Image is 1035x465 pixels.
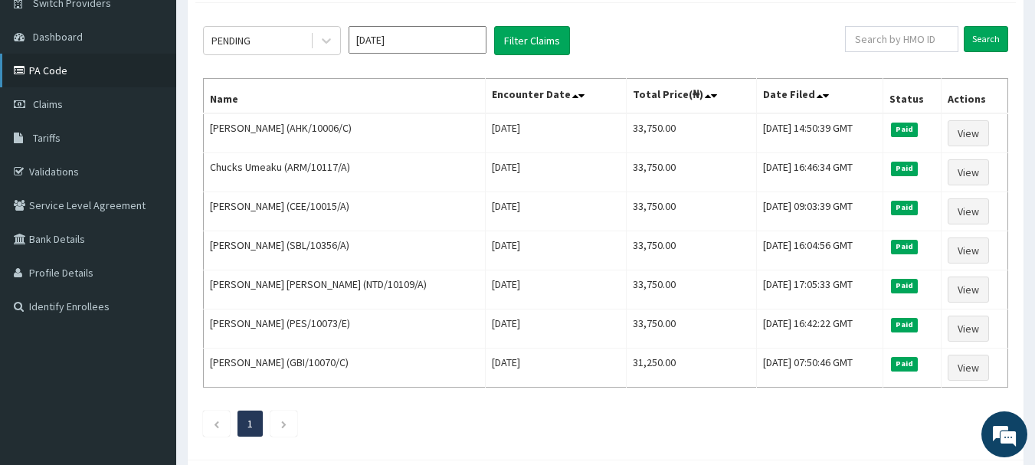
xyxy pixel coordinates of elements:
td: [DATE] [485,309,626,349]
a: View [948,316,989,342]
a: View [948,277,989,303]
td: [DATE] 16:42:22 GMT [757,309,883,349]
th: Total Price(₦) [626,79,757,114]
td: [DATE] 14:50:39 GMT [757,113,883,153]
a: View [948,237,989,264]
span: Paid [891,162,919,175]
td: [DATE] [485,231,626,270]
a: View [948,159,989,185]
span: Paid [891,357,919,371]
a: View [948,198,989,224]
td: 31,250.00 [626,349,757,388]
td: [DATE] 16:04:56 GMT [757,231,883,270]
a: View [948,120,989,146]
th: Name [204,79,486,114]
span: Paid [891,201,919,214]
td: 33,750.00 [626,309,757,349]
a: Next page [280,417,287,431]
td: [DATE] 16:46:34 GMT [757,153,883,192]
td: [DATE] [485,113,626,153]
td: [PERSON_NAME] (AHK/10006/C) [204,113,486,153]
td: [DATE] 07:50:46 GMT [757,349,883,388]
th: Status [883,79,941,114]
span: Paid [891,240,919,254]
span: We're online! [89,136,211,291]
td: [PERSON_NAME] (SBL/10356/A) [204,231,486,270]
div: Chat with us now [80,86,257,106]
td: 33,750.00 [626,113,757,153]
td: [DATE] 17:05:33 GMT [757,270,883,309]
span: Paid [891,279,919,293]
td: [PERSON_NAME] (CEE/10015/A) [204,192,486,231]
input: Select Month and Year [349,26,486,54]
div: PENDING [211,33,251,48]
th: Actions [941,79,1007,114]
a: Page 1 is your current page [247,417,253,431]
span: Paid [891,123,919,136]
a: View [948,355,989,381]
td: [PERSON_NAME] (PES/10073/E) [204,309,486,349]
span: Claims [33,97,63,111]
span: Dashboard [33,30,83,44]
td: [DATE] 09:03:39 GMT [757,192,883,231]
th: Encounter Date [485,79,626,114]
td: [DATE] [485,270,626,309]
img: d_794563401_company_1708531726252_794563401 [28,77,62,115]
td: 33,750.00 [626,231,757,270]
span: Tariffs [33,131,61,145]
td: 33,750.00 [626,192,757,231]
input: Search by HMO ID [845,26,958,52]
td: [PERSON_NAME] (GBI/10070/C) [204,349,486,388]
span: Paid [891,318,919,332]
td: Chucks Umeaku (ARM/10117/A) [204,153,486,192]
button: Filter Claims [494,26,570,55]
td: 33,750.00 [626,153,757,192]
input: Search [964,26,1008,52]
th: Date Filed [757,79,883,114]
td: [DATE] [485,192,626,231]
td: [PERSON_NAME] [PERSON_NAME] (NTD/10109/A) [204,270,486,309]
textarea: Type your message and hit 'Enter' [8,306,292,359]
td: 33,750.00 [626,270,757,309]
div: Minimize live chat window [251,8,288,44]
a: Previous page [213,417,220,431]
td: [DATE] [485,349,626,388]
td: [DATE] [485,153,626,192]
